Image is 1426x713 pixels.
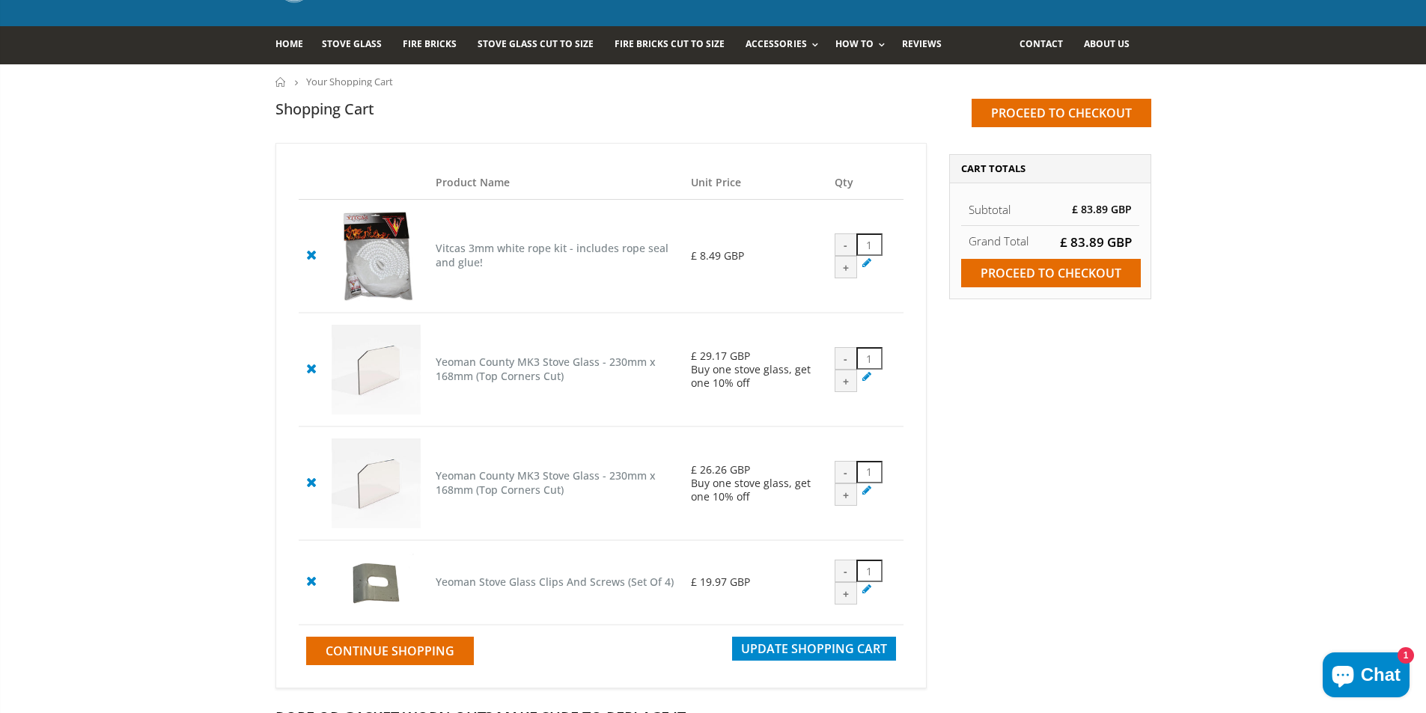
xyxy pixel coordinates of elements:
[428,166,683,200] th: Product Name
[835,461,857,483] div: -
[835,582,857,605] div: +
[972,99,1151,127] input: Proceed to checkout
[1318,652,1414,701] inbox-online-store-chat: Shopify online store chat
[835,233,857,256] div: -
[746,26,825,64] a: Accessories
[902,37,942,50] span: Reviews
[332,211,421,301] img: Vitcas 3mm white rope kit - includes rope seal and glue!
[732,637,896,661] button: Update Shopping Cart
[403,26,468,64] a: Fire Bricks
[691,248,744,263] span: £ 8.49 GBP
[827,166,904,200] th: Qty
[306,75,393,88] span: Your Shopping Cart
[835,370,857,392] div: +
[322,26,393,64] a: Stove Glass
[1020,26,1074,64] a: Contact
[478,37,594,50] span: Stove Glass Cut To Size
[1060,233,1132,251] span: £ 83.89 GBP
[436,468,656,497] a: Yeoman County MK3 Stove Glass - 230mm x 168mm (Top Corners Cut)
[436,355,656,383] a: Yeoman County MK3 Stove Glass - 230mm x 168mm (Top Corners Cut)
[683,166,827,200] th: Unit Price
[436,241,668,269] a: Vitcas 3mm white rope kit - includes rope seal and glue!
[835,560,857,582] div: -
[961,162,1026,175] span: Cart Totals
[835,347,857,370] div: -
[691,477,820,504] div: Buy one stove glass, get one 10% off
[478,26,605,64] a: Stove Glass Cut To Size
[326,643,454,659] span: Continue Shopping
[436,575,674,589] a: Yeoman Stove Glass Clips And Screws (Set Of 4)
[403,37,457,50] span: Fire Bricks
[902,26,953,64] a: Reviews
[306,637,474,665] a: Continue Shopping
[691,575,750,589] span: £ 19.97 GBP
[332,438,421,528] img: Yeoman County MK3 Stove Glass - 230mm x 168mm (Top Corners Cut)
[615,37,725,50] span: Fire Bricks Cut To Size
[835,256,857,278] div: +
[691,363,820,390] div: Buy one stove glass, get one 10% off
[961,259,1141,287] input: Proceed to checkout
[691,349,750,363] span: £ 29.17 GBP
[969,233,1029,248] strong: Grand Total
[332,552,421,613] img: Yeoman Stove Glass Clips And Screws (Set Of 4)
[332,325,421,414] img: Yeoman County MK3 Stove Glass - 230mm x 168mm (Top Corners Cut)
[1084,37,1130,50] span: About us
[741,640,887,657] span: Update Shopping Cart
[1084,26,1141,64] a: About us
[275,37,303,50] span: Home
[691,462,750,477] span: £ 26.26 GBP
[835,26,892,64] a: How To
[1072,202,1132,216] span: £ 83.89 GBP
[835,483,857,506] div: +
[835,37,874,50] span: How To
[275,99,374,119] h1: Shopping Cart
[275,77,287,87] a: Home
[969,202,1011,217] span: Subtotal
[1020,37,1063,50] span: Contact
[746,37,806,50] span: Accessories
[322,37,382,50] span: Stove Glass
[275,26,314,64] a: Home
[615,26,736,64] a: Fire Bricks Cut To Size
